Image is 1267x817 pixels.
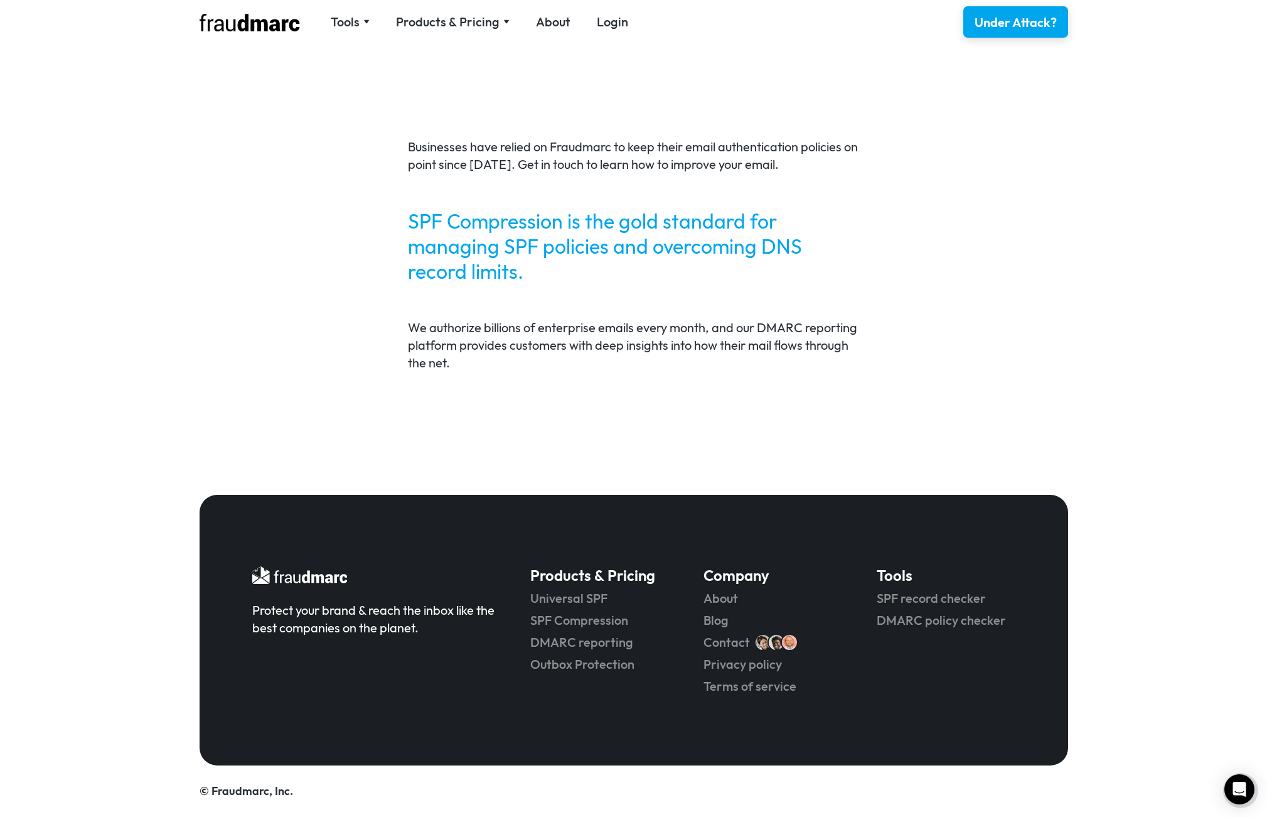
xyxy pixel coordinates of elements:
div: Products & Pricing [396,13,510,31]
div: Products & Pricing [396,13,500,31]
a: About [703,590,842,607]
a: Contact [703,634,750,651]
a: SPF Compression [530,612,668,629]
a: Login [597,13,628,31]
a: Blog [703,612,842,629]
a: Terms of service [703,678,842,695]
p: We authorize billions of enterprise emails every month, and our DMARC reporting platform provides... [408,319,859,372]
div: Open Intercom Messenger [1224,774,1254,804]
a: SPF record checker [877,590,1015,607]
blockquote: SPF Compression is the gold standard for managing SPF policies and overcoming DNS record limits. [408,208,859,284]
h5: Company [703,565,842,585]
h5: Tools [877,565,1015,585]
div: Under Attack? [975,14,1057,31]
a: Universal SPF [530,590,668,607]
a: Under Attack? [963,6,1068,38]
a: DMARC policy checker [877,612,1015,629]
div: Protect your brand & reach the inbox like the best companies on the planet. [252,602,495,637]
a: Privacy policy [703,656,842,673]
div: Tools [331,13,360,31]
a: Outbox Protection [530,656,668,673]
a: About [536,13,570,31]
a: DMARC reporting [530,634,668,651]
div: Tools [331,13,370,31]
p: Businesses have relied on Fraudmarc to keep their email authentication policies on point since [D... [408,138,859,173]
h5: Products & Pricing [530,565,668,585]
a: © Fraudmarc, Inc. [200,784,293,798]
